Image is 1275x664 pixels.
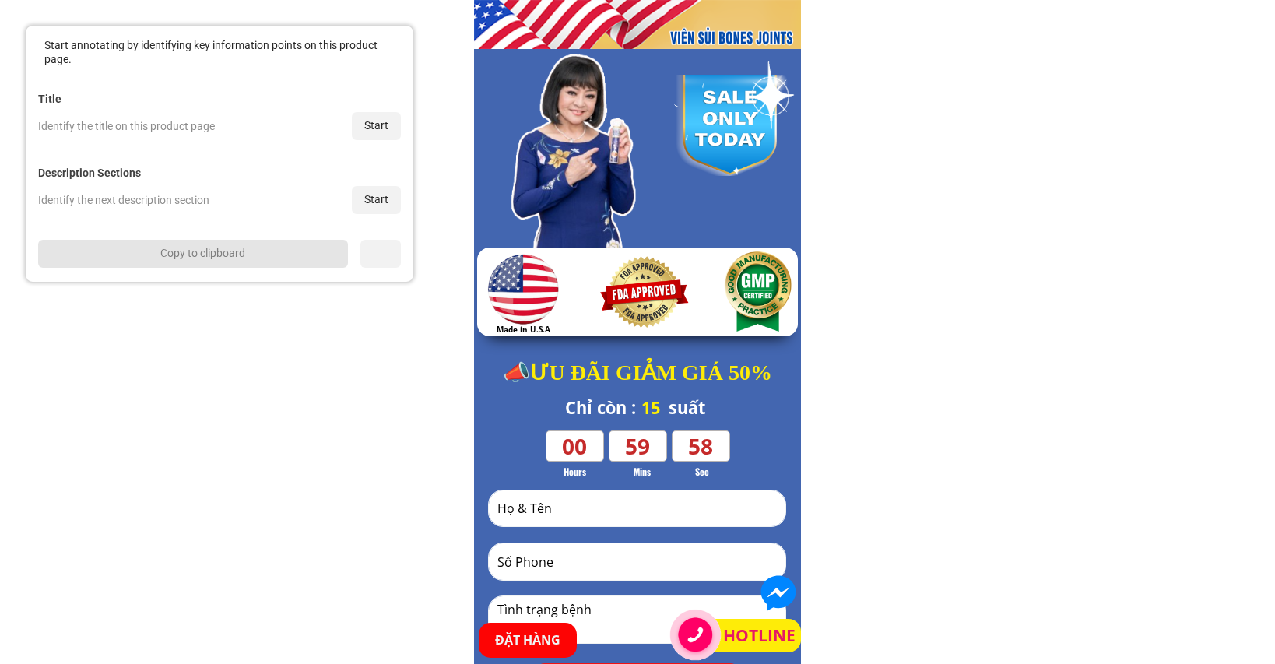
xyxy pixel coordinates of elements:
[497,356,778,391] h3: 📣ƯU ĐÃI GIẢM GIÁ 50%
[38,119,215,133] div: Identify the title on this product page
[38,166,141,180] div: Description Sections
[493,490,781,526] input: Họ & Tên
[497,324,553,336] h3: Made in U.S.A
[723,623,800,649] a: HOTLINE
[352,186,401,214] div: Start
[38,193,209,207] div: Identify the next description section
[547,464,602,479] h3: Hours
[565,395,720,422] h3: Chỉ còn : suất
[38,240,348,268] div: Copy to clipboard
[641,395,676,422] h3: 15
[44,38,379,66] div: Start annotating by identifying key information points on this product page.
[619,464,665,479] h3: Mins
[352,112,401,140] div: Start
[479,623,577,658] p: ĐẶT HÀNG
[683,464,722,479] h3: Sec
[493,543,781,580] input: THIẾU SỐ PHONE
[38,92,61,106] div: Title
